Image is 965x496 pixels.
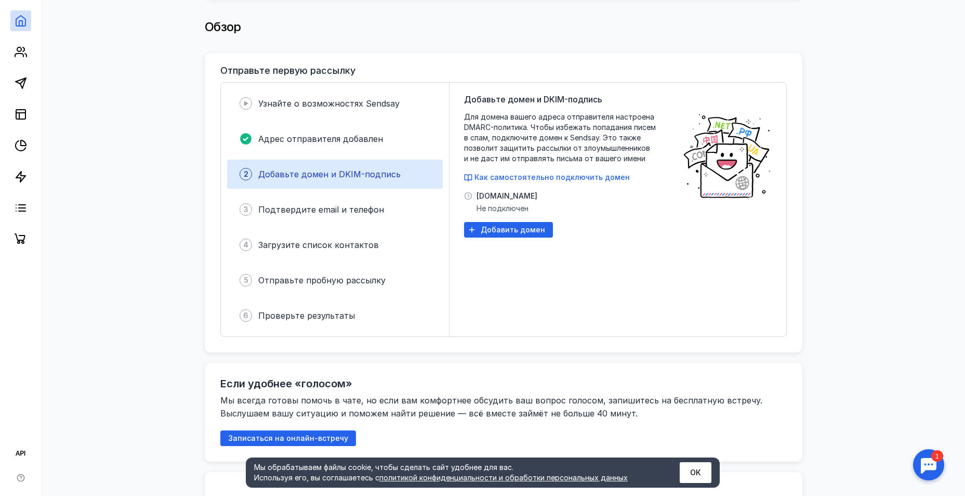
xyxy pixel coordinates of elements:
[243,310,248,321] span: 6
[258,98,400,109] span: Узнайте о возможностях Sendsay
[258,169,401,179] span: Добавьте домен и DKIM-подпись
[258,240,379,250] span: Загрузите список контактов
[464,93,602,106] span: Добавьте домен и DKIM-подпись
[220,430,356,446] button: Записаться на онлайн-встречу
[205,19,241,34] span: Обзор
[477,203,537,214] span: Не подключен
[258,310,355,321] span: Проверьте результаты
[244,275,248,285] span: 5
[244,169,248,179] span: 2
[228,434,348,443] span: Записаться на онлайн-встречу
[220,395,765,419] span: Мы всегда готовы помочь в чате, но если вам комфортнее обсудить ваш вопрос голосом, запишитесь на...
[464,222,553,238] button: Добавить домен
[474,173,630,181] span: Как самостоятельно подключить домен
[220,377,352,390] h2: Если удобнее «голосом»
[258,134,383,144] span: Адрес отправителя добавлен
[220,66,355,76] h3: Отправьте первую рассылку
[243,204,248,215] span: 3
[23,6,35,18] div: 1
[254,462,654,483] div: Мы обрабатываем файлы cookie, чтобы сделать сайт удобнее для вас. Используя его, вы соглашаетесь c
[379,473,628,482] a: политикой конфиденциальности и обработки персональных данных
[682,112,772,200] img: poster
[220,434,356,442] a: Записаться на онлайн-встречу
[680,462,711,483] button: ОК
[464,172,630,182] button: Как самостоятельно подключить домен
[464,112,672,164] span: Для домена вашего адреса отправителя настроена DMARC-политика. Чтобы избежать попадания писем в с...
[243,240,248,250] span: 4
[258,275,386,285] span: Отправьте пробную рассылку
[477,191,537,201] span: [DOMAIN_NAME]
[258,204,384,215] span: Подтвердите email и телефон
[481,226,545,234] span: Добавить домен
